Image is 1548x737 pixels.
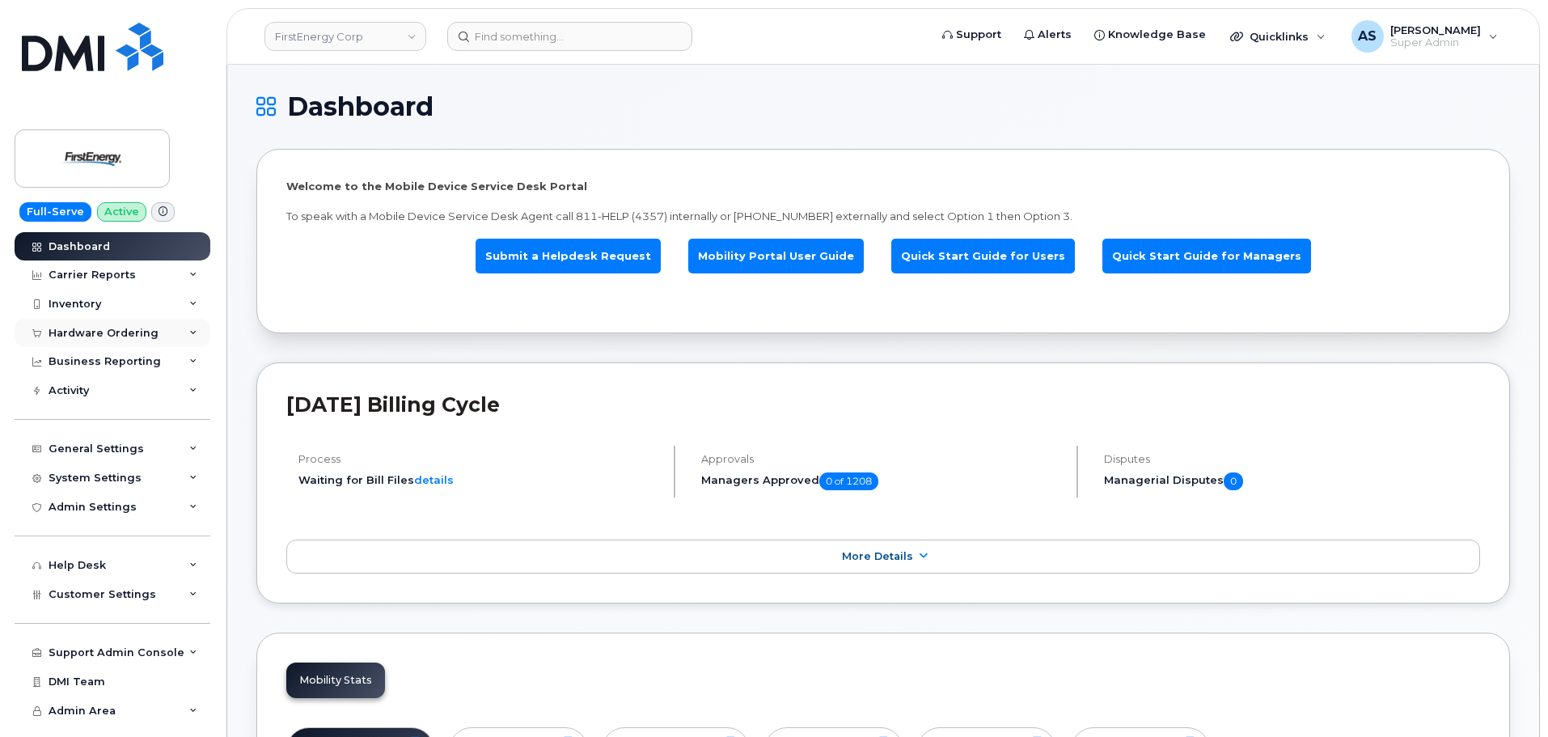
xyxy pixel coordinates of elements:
[414,473,454,486] a: details
[688,239,864,273] a: Mobility Portal User Guide
[298,453,660,465] h4: Process
[286,209,1480,224] p: To speak with a Mobile Device Service Desk Agent call 811-HELP (4357) internally or [PHONE_NUMBER...
[701,472,1063,490] h5: Managers Approved
[842,550,913,562] span: More Details
[1102,239,1311,273] a: Quick Start Guide for Managers
[287,95,434,119] span: Dashboard
[298,472,660,488] li: Waiting for Bill Files
[819,472,878,490] span: 0 of 1208
[286,179,1480,194] p: Welcome to the Mobile Device Service Desk Portal
[1104,453,1480,465] h4: Disputes
[476,239,661,273] a: Submit a Helpdesk Request
[701,453,1063,465] h4: Approvals
[1104,472,1480,490] h5: Managerial Disputes
[286,392,1480,417] h2: [DATE] Billing Cycle
[1478,667,1536,725] iframe: Messenger Launcher
[1224,472,1243,490] span: 0
[891,239,1075,273] a: Quick Start Guide for Users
